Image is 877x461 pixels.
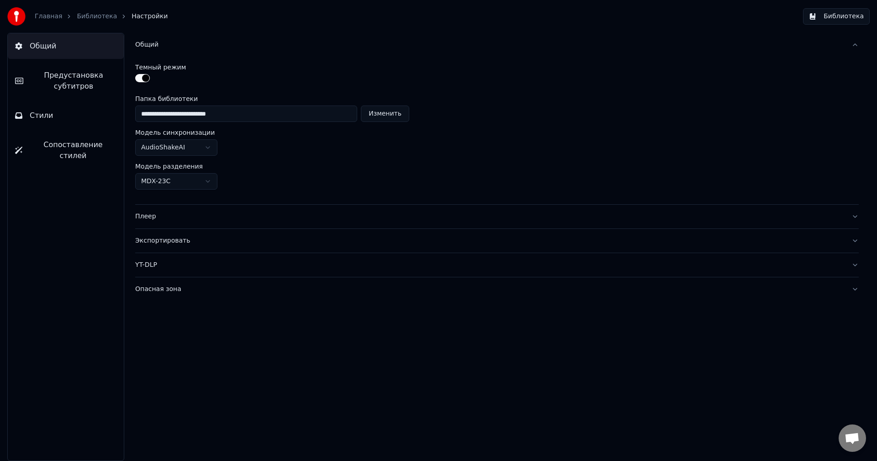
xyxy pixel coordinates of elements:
[30,110,53,121] span: Стили
[135,57,859,204] div: Общий
[132,12,168,21] span: Настройки
[135,277,859,301] button: Опасная зона
[361,106,409,122] button: Изменить
[135,163,203,170] label: Модель разделения
[35,12,168,21] nav: breadcrumb
[135,260,844,270] div: YT-DLP
[8,33,124,59] button: Общий
[135,253,859,277] button: YT-DLP
[135,95,409,102] label: Папка библиотеки
[31,70,116,92] span: Предустановка субтитров
[7,7,26,26] img: youka
[135,285,844,294] div: Опасная зона
[8,132,124,169] button: Сопоставление стилей
[135,33,859,57] button: Общий
[8,103,124,128] button: Стили
[135,212,844,221] div: Плеер
[135,64,186,70] label: Темный режим
[803,8,870,25] button: Библиотека
[135,40,844,49] div: Общий
[135,229,859,253] button: Экспортировать
[135,205,859,228] button: Плеер
[135,236,844,245] div: Экспортировать
[839,424,866,452] a: Открытый чат
[8,63,124,99] button: Предустановка субтитров
[35,12,62,21] a: Главная
[77,12,117,21] a: Библиотека
[30,139,116,161] span: Сопоставление стилей
[30,41,56,52] span: Общий
[135,129,215,136] label: Модель синхронизации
